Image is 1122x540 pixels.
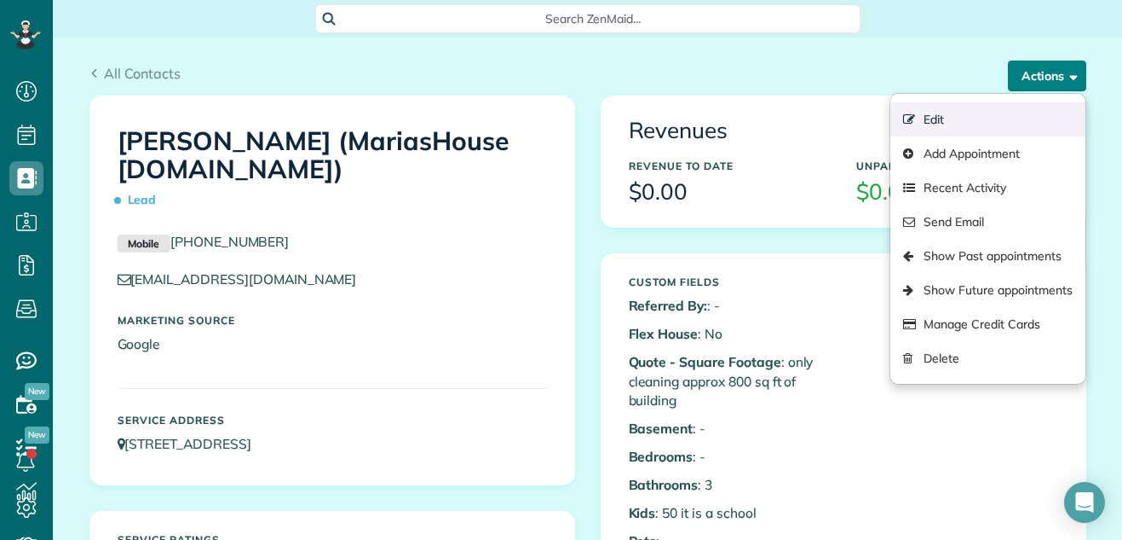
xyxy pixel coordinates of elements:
h5: Marketing Source [118,315,547,326]
p: : 50 it is a school [629,503,831,523]
p: : - [629,296,831,316]
h5: Unpaid Balance [856,160,1058,171]
b: Bedrooms [629,448,693,465]
b: Bathrooms [629,476,699,493]
span: New [25,427,49,444]
a: Add Appointment [890,136,1085,171]
small: Mobile [118,235,170,253]
span: All Contacts [104,65,181,82]
a: Send Email [890,205,1085,239]
h5: Revenue to Date [629,160,831,171]
p: : No [629,324,831,344]
a: Show Future appointments [890,273,1085,307]
p: : - [629,447,831,467]
p: : - [629,419,831,438]
h3: $0.00 [856,180,1058,205]
p: : 3 [629,475,831,495]
a: Edit [890,102,1085,136]
a: Show Past appointments [890,239,1085,273]
div: Open Intercom Messenger [1064,482,1105,523]
h1: [PERSON_NAME] (MariasHouse [DOMAIN_NAME]) [118,127,547,215]
a: [STREET_ADDRESS] [118,435,268,452]
p: : only cleaning approx 800 sq ft of building [629,352,831,411]
span: Lead [118,185,164,215]
span: New [25,383,49,400]
h5: Service Address [118,415,547,426]
a: Recent Activity [890,171,1085,205]
b: Quote - Square Footage [629,353,781,370]
b: Basement [629,420,693,437]
h3: Revenues [629,119,1058,143]
button: Actions [1008,61,1086,91]
b: Flex House [629,325,699,342]
a: Manage Credit Cards [890,307,1085,341]
a: [EMAIL_ADDRESS][DOMAIN_NAME] [118,270,373,287]
p: Google [118,334,547,354]
h3: $0.00 [629,180,831,205]
a: Delete [890,341,1085,375]
h5: Custom Fields [629,276,831,287]
b: Kids [629,504,656,521]
b: Referred By: [629,297,708,314]
a: All Contacts [89,63,181,84]
a: Mobile[PHONE_NUMBER] [118,233,290,250]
